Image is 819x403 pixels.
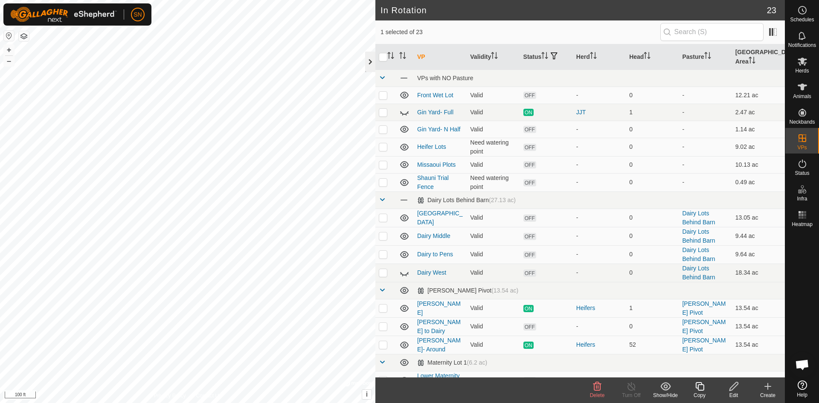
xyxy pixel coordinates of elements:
[523,215,536,222] span: OFF
[679,104,732,121] td: -
[626,87,679,104] td: 0
[576,108,622,117] div: JJT
[19,31,29,41] button: Map Layers
[626,156,679,173] td: 0
[541,53,548,60] p-sorticon: Activate to sort
[414,44,467,70] th: VP
[417,372,460,388] a: Lower Maternity Lot AND Pens
[417,359,487,366] div: Maternity Lot 1
[576,213,622,222] div: -
[417,251,453,258] a: Dairy to Pens
[679,173,732,191] td: -
[717,391,751,399] div: Edit
[467,245,520,264] td: Valid
[797,392,807,397] span: Help
[682,246,715,262] a: Dairy Lots Behind Barn
[134,10,142,19] span: SN
[467,156,520,173] td: Valid
[793,94,811,99] span: Animals
[648,391,682,399] div: Show/Hide
[732,336,785,354] td: 13.54 ac
[732,264,785,282] td: 18.34 ac
[576,250,622,259] div: -
[790,352,815,377] div: Open chat
[523,233,536,240] span: OFF
[366,391,368,398] span: i
[614,391,648,399] div: Turn Off
[417,161,456,168] a: Missaoui Plots
[576,304,622,313] div: Heifers
[789,119,815,125] span: Neckbands
[767,4,776,17] span: 23
[626,173,679,191] td: 0
[467,209,520,227] td: Valid
[732,317,785,336] td: 13.54 ac
[749,58,755,65] p-sorticon: Activate to sort
[417,197,516,204] div: Dairy Lots Behind Barn
[797,145,807,150] span: VPs
[417,109,453,116] a: Gin Yard- Full
[797,196,807,201] span: Infra
[4,31,14,41] button: Reset Map
[417,232,450,239] a: Dairy Middle
[626,227,679,245] td: 0
[626,138,679,156] td: 0
[576,91,622,100] div: -
[682,228,715,244] a: Dairy Lots Behind Barn
[196,392,221,400] a: Contact Us
[467,317,520,336] td: Valid
[467,173,520,191] td: Need watering point
[467,371,520,389] td: Valid
[523,323,536,331] span: OFF
[790,17,814,22] span: Schedules
[4,56,14,66] button: –
[732,245,785,264] td: 9.64 ac
[576,142,622,151] div: -
[467,121,520,138] td: Valid
[590,53,597,60] p-sorticon: Activate to sort
[489,197,516,203] span: (27.13 ac)
[417,126,460,133] a: Gin Yard- N Half
[626,121,679,138] td: 0
[679,156,732,173] td: -
[417,174,449,190] a: Shauni Trial Fence
[682,210,715,226] a: Dairy Lots Behind Barn
[417,269,446,276] a: Dairy West
[417,287,518,294] div: [PERSON_NAME] Pivot
[417,143,446,150] a: Heifer Lots
[660,23,764,41] input: Search (S)
[732,44,785,70] th: [GEOGRAPHIC_DATA] Area
[732,121,785,138] td: 1.14 ac
[732,156,785,173] td: 10.13 ac
[576,340,622,349] div: Heifers
[467,87,520,104] td: Valid
[520,44,573,70] th: Status
[10,7,117,22] img: Gallagher Logo
[682,377,722,383] a: Maternity Lot 1
[732,87,785,104] td: 12.21 ac
[523,251,536,258] span: OFF
[732,104,785,121] td: 2.47 ac
[788,43,816,48] span: Notifications
[679,44,732,70] th: Pasture
[491,287,518,294] span: (13.54 ac)
[417,210,463,226] a: [GEOGRAPHIC_DATA]
[682,337,726,353] a: [PERSON_NAME] Pivot
[626,44,679,70] th: Head
[417,75,781,81] div: VPs with NO Pasture
[467,336,520,354] td: Valid
[467,44,520,70] th: Validity
[576,268,622,277] div: -
[644,53,651,60] p-sorticon: Activate to sort
[573,44,626,70] th: Herd
[792,222,813,227] span: Heatmap
[576,178,622,187] div: -
[523,144,536,151] span: OFF
[751,391,785,399] div: Create
[679,121,732,138] td: -
[362,390,372,399] button: i
[732,209,785,227] td: 13.05 ac
[732,138,785,156] td: 9.02 ac
[626,317,679,336] td: 0
[491,53,498,60] p-sorticon: Activate to sort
